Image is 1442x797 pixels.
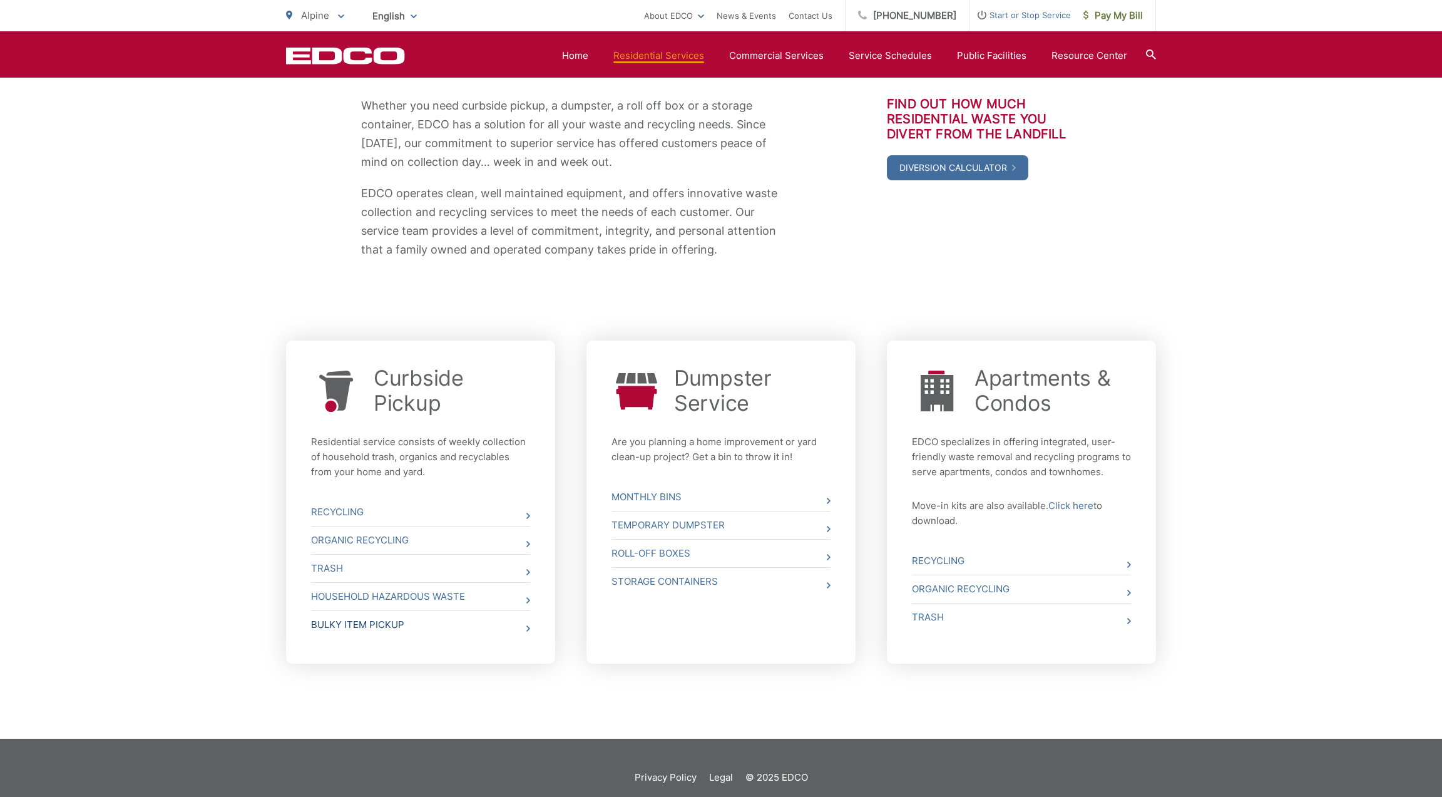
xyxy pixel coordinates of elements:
p: EDCO specializes in offering integrated, user-friendly waste removal and recycling programs to se... [912,434,1131,480]
span: Pay My Bill [1083,8,1143,23]
a: Public Facilities [957,48,1026,63]
p: Are you planning a home improvement or yard clean-up project? Get a bin to throw it in! [611,434,831,465]
a: Household Hazardous Waste [311,583,530,610]
h3: Find out how much residential waste you divert from the landfill [887,96,1081,141]
a: Organic Recycling [912,575,1131,603]
a: Privacy Policy [635,770,697,785]
a: Apartments & Condos [974,366,1131,416]
p: Residential service consists of weekly collection of household trash, organics and recyclables fr... [311,434,530,480]
a: Recycling [912,547,1131,575]
a: Legal [709,770,733,785]
p: Move-in kits are also available. to download. [912,498,1131,528]
a: Contact Us [789,8,832,23]
span: Alpine [301,9,329,21]
a: Commercial Services [729,48,824,63]
a: Temporary Dumpster [611,512,831,539]
a: Organic Recycling [311,527,530,554]
p: © 2025 EDCO [745,770,808,785]
a: Trash [311,555,530,582]
a: Home [562,48,588,63]
a: Click here [1048,498,1093,513]
a: Residential Services [613,48,704,63]
a: Dumpster Service [674,366,831,416]
a: Curbside Pickup [374,366,530,416]
a: Diversion Calculator [887,155,1028,180]
a: EDCD logo. Return to the homepage. [286,47,405,64]
a: Storage Containers [611,568,831,595]
a: Trash [912,604,1131,631]
a: Service Schedules [849,48,932,63]
a: Recycling [311,498,530,526]
p: Whether you need curbside pickup, a dumpster, a roll off box or a storage container, EDCO has a s... [361,96,780,172]
span: English [363,5,426,27]
a: Bulky Item Pickup [311,611,530,639]
a: Monthly Bins [611,483,831,511]
p: EDCO operates clean, well maintained equipment, and offers innovative waste collection and recycl... [361,184,780,259]
a: About EDCO [644,8,704,23]
a: Roll-Off Boxes [611,540,831,567]
a: News & Events [717,8,776,23]
a: Resource Center [1051,48,1127,63]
